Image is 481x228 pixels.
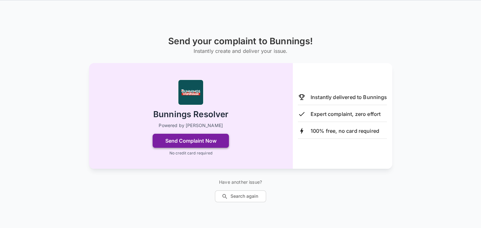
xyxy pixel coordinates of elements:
[311,93,387,101] p: Instantly delivered to Bunnings
[215,190,266,202] button: Search again
[215,179,266,185] p: Have another issue?
[311,110,381,118] p: Expert complaint, zero effort
[153,109,229,120] h2: Bunnings Resolver
[159,122,223,129] p: Powered by [PERSON_NAME]
[178,80,203,105] img: Bunnings
[168,36,313,46] h1: Send your complaint to Bunnings!
[153,134,229,148] button: Send Complaint Now
[169,150,212,156] p: No credit card required
[311,127,379,135] p: 100% free, no card required
[168,46,313,55] h6: Instantly create and deliver your issue.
